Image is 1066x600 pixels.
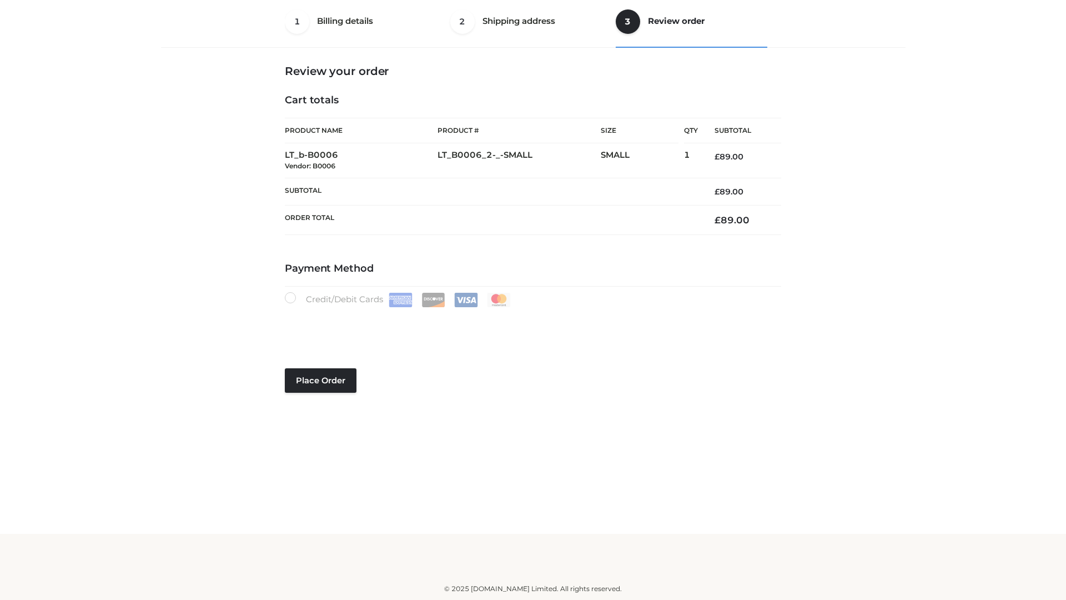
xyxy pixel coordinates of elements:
td: 1 [684,143,698,178]
span: £ [715,214,721,226]
div: © 2025 [DOMAIN_NAME] Limited. All rights reserved. [165,583,901,594]
img: Amex [389,293,413,307]
bdi: 89.00 [715,187,743,197]
th: Size [601,118,678,143]
bdi: 89.00 [715,152,743,162]
img: Mastercard [487,293,511,307]
td: LT_b-B0006 [285,143,438,178]
th: Subtotal [698,118,781,143]
h4: Payment Method [285,263,781,275]
th: Product Name [285,118,438,143]
td: SMALL [601,143,684,178]
h3: Review your order [285,64,781,78]
label: Credit/Debit Cards [285,292,512,307]
small: Vendor: B0006 [285,162,335,170]
th: Subtotal [285,178,698,205]
td: LT_B0006_2-_-SMALL [438,143,601,178]
span: £ [715,152,720,162]
img: Discover [421,293,445,307]
h4: Cart totals [285,94,781,107]
button: Place order [285,368,356,393]
bdi: 89.00 [715,214,750,226]
img: Visa [454,293,478,307]
iframe: Secure payment input frame [283,305,779,346]
span: £ [715,187,720,197]
th: Qty [684,118,698,143]
th: Product # [438,118,601,143]
th: Order Total [285,206,698,235]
